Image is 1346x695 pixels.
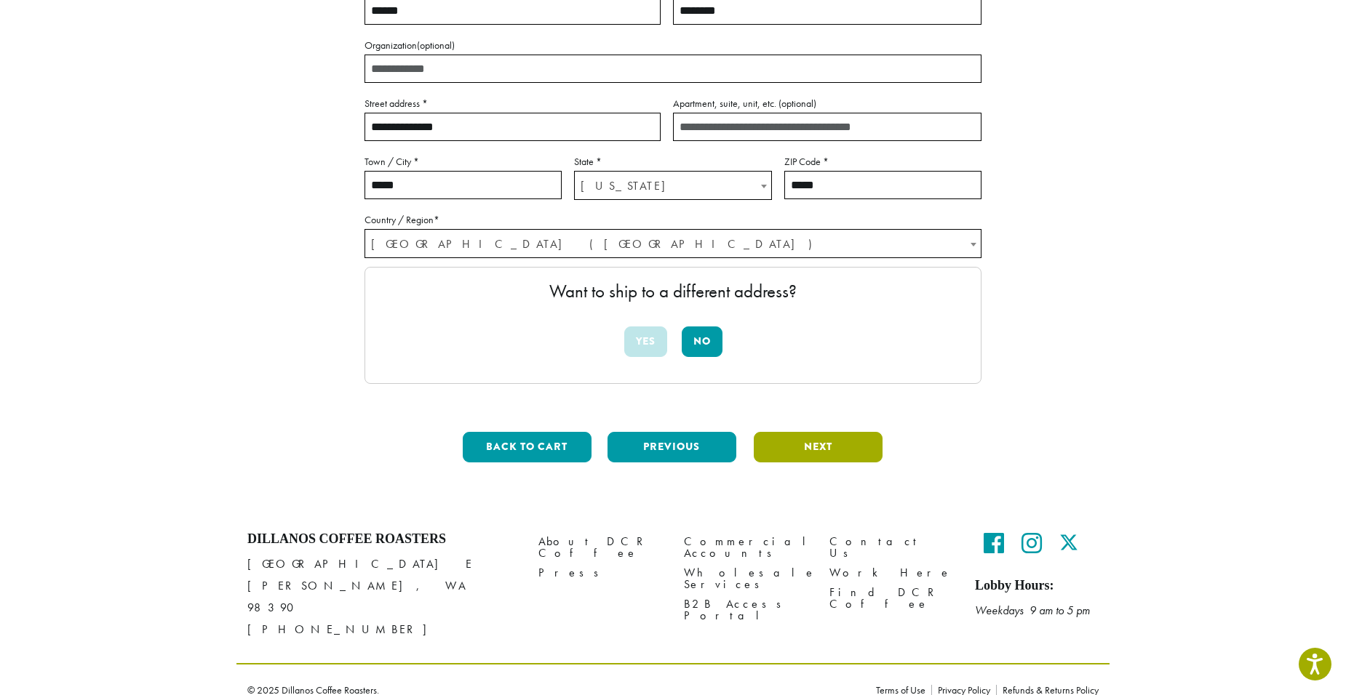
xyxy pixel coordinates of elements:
[574,153,771,171] label: State
[624,326,667,357] button: Yes
[247,531,517,547] h4: Dillanos Coffee Roasters
[684,563,808,595] a: Wholesale Services
[365,95,661,113] label: Street address
[608,432,736,462] button: Previous
[829,583,953,614] a: Find DCR Coffee
[365,229,981,258] span: Country / Region
[829,531,953,563] a: Contact Us
[996,685,1099,695] a: Refunds & Returns Policy
[247,553,517,640] p: [GEOGRAPHIC_DATA] E [PERSON_NAME], WA 98390 [PHONE_NUMBER]
[247,685,854,695] p: © 2025 Dillanos Coffee Roasters.
[829,563,953,583] a: Work Here
[538,563,662,583] a: Press
[931,685,996,695] a: Privacy Policy
[380,282,966,300] p: Want to ship to a different address?
[975,603,1090,618] em: Weekdays 9 am to 5 pm
[574,171,771,200] span: State
[778,97,816,110] span: (optional)
[463,432,592,462] button: Back to cart
[575,172,770,200] span: Nebraska
[682,326,722,357] button: No
[684,531,808,563] a: Commercial Accounts
[365,153,562,171] label: Town / City
[538,531,662,563] a: About DCR Coffee
[754,432,883,462] button: Next
[365,230,981,258] span: United States (US)
[784,153,981,171] label: ZIP Code
[876,685,931,695] a: Terms of Use
[684,595,808,626] a: B2B Access Portal
[673,95,981,113] label: Apartment, suite, unit, etc.
[417,39,455,52] span: (optional)
[975,578,1099,594] h5: Lobby Hours:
